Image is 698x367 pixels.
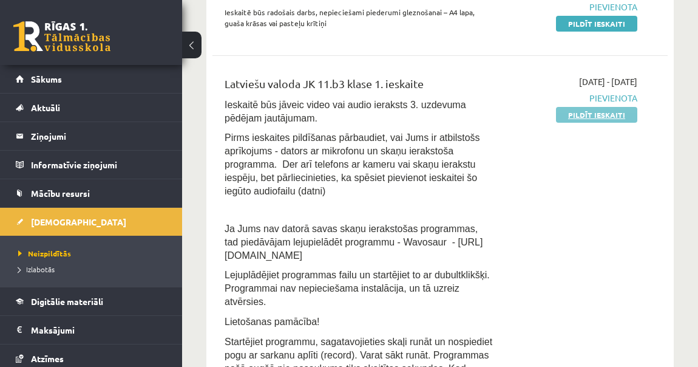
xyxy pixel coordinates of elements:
span: Izlabotās [18,264,55,274]
span: Aktuāli [31,102,60,113]
a: [DEMOGRAPHIC_DATA] [16,208,167,236]
span: Ja Jums nav datorā savas skaņu ierakstošas programmas, tad piedāvājam lejupielādēt programmu - Wa... [225,224,483,261]
span: Lejuplādējiet programmas failu un startējiet to ar dubultklikšķi. Programmai nav nepieciešama ins... [225,270,490,307]
a: Digitālie materiāli [16,287,167,315]
span: Sākums [31,74,62,84]
a: Izlabotās [18,264,170,275]
a: Aktuāli [16,94,167,122]
span: Ieskaitē būs jāveic video vai audio ieraksts 3. uzdevuma pēdējam jautājumam. [225,100,466,123]
a: Sākums [16,65,167,93]
span: Atzīmes [31,353,64,364]
a: Mācību resursi [16,179,167,207]
span: Mācību resursi [31,188,90,199]
legend: Ziņojumi [31,122,167,150]
span: Lietošanas pamācība! [225,317,320,327]
a: Rīgas 1. Tālmācības vidusskola [13,21,110,52]
div: Latviešu valoda JK 11.b3 klase 1. ieskaite [225,75,493,98]
a: Maksājumi [16,316,167,344]
a: Neizpildītās [18,248,170,259]
span: Pirms ieskaites pildīšanas pārbaudiet, vai Jums ir atbilstošs aprīkojums - dators ar mikrofonu un... [225,132,480,196]
legend: Informatīvie ziņojumi [31,151,167,179]
span: Digitālie materiāli [31,296,103,307]
a: Pildīt ieskaiti [556,16,637,32]
a: Informatīvie ziņojumi [16,151,167,179]
legend: Maksājumi [31,316,167,344]
p: Ieskaitē būs radošais darbs, nepieciešami piederumi gleznošanai – A4 lapa, guaša krāsas vai paste... [225,7,493,29]
span: Pievienota [512,92,637,105]
span: Neizpildītās [18,249,71,258]
a: Ziņojumi [16,122,167,150]
span: [DATE] - [DATE] [579,75,637,88]
a: Pildīt ieskaiti [556,107,637,123]
span: [DEMOGRAPHIC_DATA] [31,216,126,227]
span: Pievienota [512,1,637,13]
